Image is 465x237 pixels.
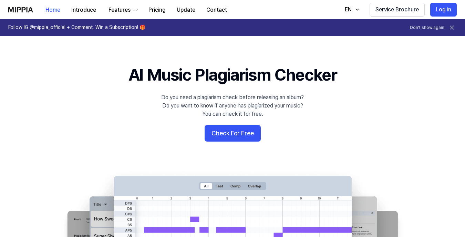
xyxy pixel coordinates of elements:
[8,7,33,12] img: logo
[107,6,132,14] div: Features
[201,3,232,17] button: Contact
[410,25,444,31] button: Don't show again
[8,24,145,31] h1: Follow IG @mippia_official + Comment, Win a Subscription! 🎁
[343,6,353,14] div: EN
[102,3,143,17] button: Features
[171,3,201,17] button: Update
[171,0,201,19] a: Update
[66,3,102,17] button: Introduce
[430,3,457,17] button: Log in
[161,93,304,118] div: Do you need a plagiarism check before releasing an album? Do you want to know if anyone has plagi...
[205,125,261,142] button: Check For Free
[128,63,337,86] h1: AI Music Plagiarism Checker
[40,0,66,19] a: Home
[40,3,66,17] button: Home
[338,3,364,17] button: EN
[143,3,171,17] button: Pricing
[370,3,425,17] button: Service Brochure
